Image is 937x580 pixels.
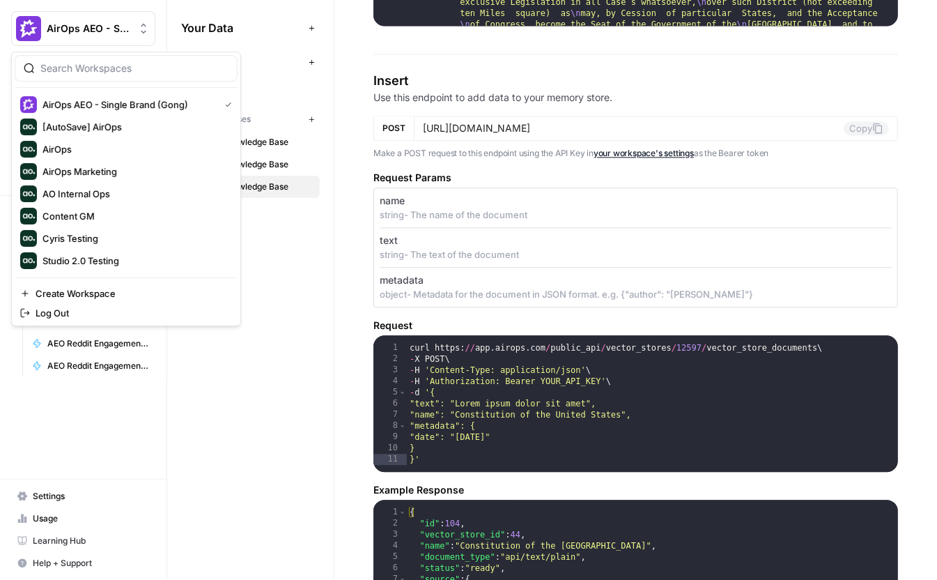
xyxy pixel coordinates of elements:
[380,287,892,301] p: object - Metadata for the document in JSON format. e.g. {"author": "[PERSON_NAME]"}
[373,353,407,365] div: 2
[11,52,241,326] div: Workspace: AirOps AEO - Single Brand (Gong)
[181,176,320,198] a: New Knowledge Base
[398,420,406,432] span: Toggle code folding, rows 8 through 10
[380,247,892,261] p: string - The text of the document
[20,163,37,180] img: AirOps Marketing Logo
[11,552,155,574] button: Help + Support
[42,209,226,223] span: Content GM
[11,507,155,530] a: Usage
[373,518,407,529] div: 2
[373,483,898,497] h5: Example Response
[373,398,407,409] div: 6
[181,74,320,96] a: Gong
[20,141,37,158] img: AirOps Logo
[373,507,407,518] div: 1
[26,355,155,377] a: AEO Reddit Engagement - Fork
[203,136,313,148] span: New Knowledge Base
[20,230,37,247] img: Cyris Testing Logo
[20,252,37,269] img: Studio 2.0 Testing Logo
[373,319,898,333] h5: Request
[47,360,149,372] span: AEO Reddit Engagement - Fork
[373,71,898,91] h4: Insert
[373,387,407,398] div: 5
[40,61,229,75] input: Search Workspaces
[16,16,41,41] img: AirOps AEO - Single Brand (Gong) Logo
[203,181,313,193] span: New Knowledge Base
[373,365,407,376] div: 3
[203,79,313,91] span: Gong
[33,512,149,525] span: Usage
[20,208,37,224] img: Content GM Logo
[380,234,398,247] p: text
[20,96,37,113] img: AirOps AEO - Single Brand (Gong) Logo
[11,485,155,507] a: Settings
[373,563,407,574] div: 6
[15,284,238,303] a: Create Workspace
[373,443,407,454] div: 10
[42,98,214,112] span: AirOps AEO - Single Brand (Gong)
[203,158,313,171] span: New Knowledge Base
[373,454,407,465] div: 11
[181,153,320,176] a: New Knowledge Base
[373,409,407,420] div: 7
[373,529,407,540] div: 3
[398,387,406,398] span: Toggle code folding, rows 5 through 11
[42,142,226,156] span: AirOps
[47,337,149,350] span: AEO Reddit Engagement - Fork
[33,557,149,570] span: Help + Support
[36,306,226,320] span: Log Out
[181,20,303,36] span: Your Data
[181,131,320,153] a: New Knowledge Base
[373,91,898,105] p: Use this endpoint to add data to your memory store.
[844,121,889,135] button: Copy
[15,303,238,323] a: Log Out
[42,120,226,134] span: [AutoSave] AirOps
[20,185,37,202] img: AO Internal Ops Logo
[36,287,226,300] span: Create Workspace
[373,342,407,353] div: 1
[33,535,149,547] span: Learning Hub
[26,333,155,355] a: AEO Reddit Engagement - Fork
[373,376,407,387] div: 4
[373,171,898,185] h5: Request Params
[33,490,149,503] span: Settings
[373,551,407,563] div: 5
[20,119,37,135] img: [AutoSave] AirOps Logo
[42,231,226,245] span: Cyris Testing
[373,432,407,443] div: 9
[47,22,131,36] span: AirOps AEO - Single Brand (Gong)
[382,122,405,135] span: POST
[373,146,898,160] p: Make a POST request to this endpoint using the API Key in as the Bearer token
[11,11,155,46] button: Workspace: AirOps AEO - Single Brand (Gong)
[42,187,226,201] span: AO Internal Ops
[42,254,226,268] span: Studio 2.0 Testing
[11,530,155,552] a: Learning Hub
[42,165,226,178] span: AirOps Marketing
[380,273,424,287] p: metadata
[398,507,406,518] span: Toggle code folding, rows 1 through 16
[594,148,694,158] a: your workspace's settings
[373,420,407,432] div: 8
[380,208,892,222] p: string - The name of the document
[373,540,407,551] div: 4
[380,194,405,208] p: name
